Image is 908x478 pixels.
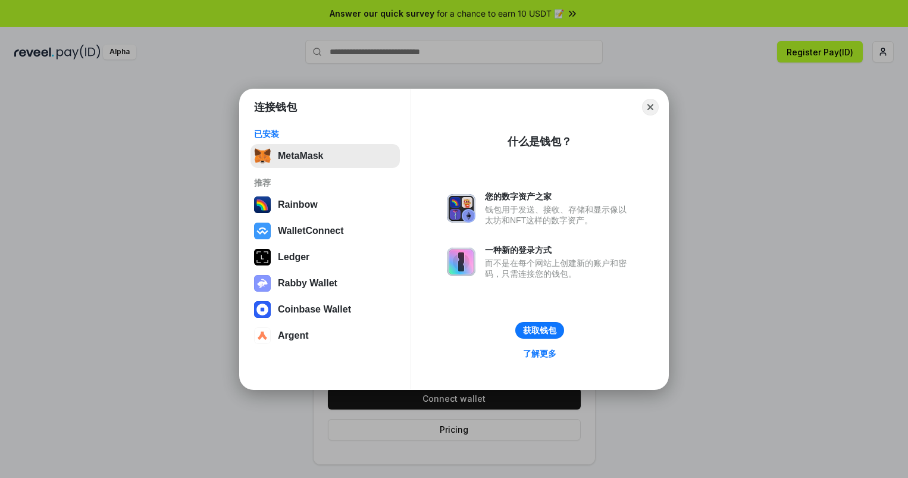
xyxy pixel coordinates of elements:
button: Coinbase Wallet [251,298,400,321]
div: Coinbase Wallet [278,304,351,315]
div: MetaMask [278,151,323,161]
h1: 连接钱包 [254,100,297,114]
div: 钱包用于发送、接收、存储和显示像以太坊和NFT这样的数字资产。 [485,204,633,226]
img: svg+xml,%3Csvg%20width%3D%2228%22%20height%3D%2228%22%20viewBox%3D%220%200%2028%2028%22%20fill%3D... [254,327,271,344]
div: Argent [278,330,309,341]
div: 您的数字资产之家 [485,191,633,202]
div: WalletConnect [278,226,344,236]
div: 了解更多 [523,348,556,359]
button: WalletConnect [251,219,400,243]
img: svg+xml,%3Csvg%20width%3D%2228%22%20height%3D%2228%22%20viewBox%3D%220%200%2028%2028%22%20fill%3D... [254,301,271,318]
div: 推荐 [254,177,396,188]
button: Rabby Wallet [251,271,400,295]
div: Ledger [278,252,309,263]
img: svg+xml,%3Csvg%20width%3D%2228%22%20height%3D%2228%22%20viewBox%3D%220%200%2028%2028%22%20fill%3D... [254,223,271,239]
img: svg+xml,%3Csvg%20xmlns%3D%22http%3A%2F%2Fwww.w3.org%2F2000%2Fsvg%22%20width%3D%2228%22%20height%3... [254,249,271,265]
a: 了解更多 [516,346,563,361]
button: Close [642,99,659,115]
img: svg+xml,%3Csvg%20xmlns%3D%22http%3A%2F%2Fwww.w3.org%2F2000%2Fsvg%22%20fill%3D%22none%22%20viewBox... [254,275,271,292]
div: 已安装 [254,129,396,139]
img: svg+xml,%3Csvg%20fill%3D%22none%22%20height%3D%2233%22%20viewBox%3D%220%200%2035%2033%22%20width%... [254,148,271,164]
div: 而不是在每个网站上创建新的账户和密码，只需连接您的钱包。 [485,258,633,279]
div: Rainbow [278,199,318,210]
div: 什么是钱包？ [508,135,572,149]
button: Argent [251,324,400,348]
img: svg+xml,%3Csvg%20width%3D%22120%22%20height%3D%22120%22%20viewBox%3D%220%200%20120%20120%22%20fil... [254,196,271,213]
button: MetaMask [251,144,400,168]
img: svg+xml,%3Csvg%20xmlns%3D%22http%3A%2F%2Fwww.w3.org%2F2000%2Fsvg%22%20fill%3D%22none%22%20viewBox... [447,194,475,223]
button: Rainbow [251,193,400,217]
img: svg+xml,%3Csvg%20xmlns%3D%22http%3A%2F%2Fwww.w3.org%2F2000%2Fsvg%22%20fill%3D%22none%22%20viewBox... [447,248,475,276]
button: Ledger [251,245,400,269]
div: 一种新的登录方式 [485,245,633,255]
button: 获取钱包 [515,322,564,339]
div: Rabby Wallet [278,278,337,289]
div: 获取钱包 [523,325,556,336]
